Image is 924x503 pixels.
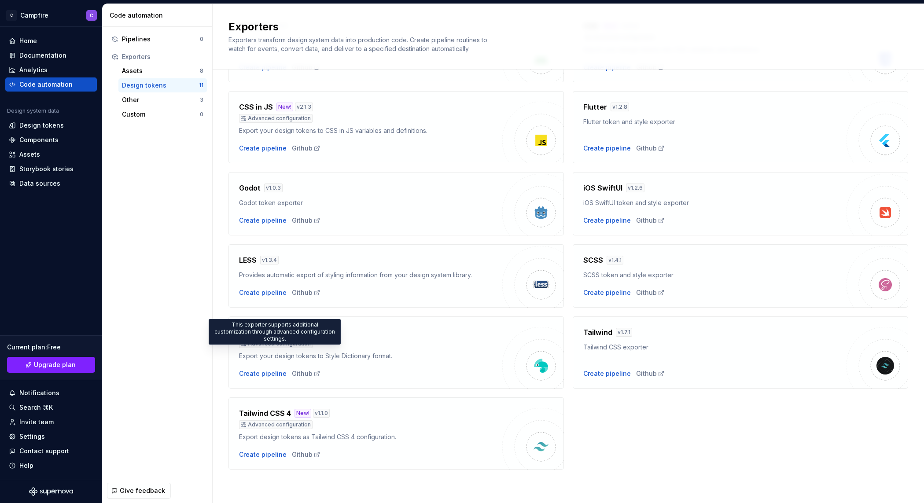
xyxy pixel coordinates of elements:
[7,107,59,114] div: Design system data
[292,450,320,459] div: Github
[295,409,311,418] div: New!
[5,176,97,191] a: Data sources
[239,216,287,225] button: Create pipeline
[90,12,93,19] div: C
[611,103,629,111] div: v 1.2.8
[583,327,612,338] h4: Tailwind
[276,103,293,111] div: New!
[19,418,54,426] div: Invite team
[5,444,97,458] button: Contact support
[5,48,97,62] a: Documentation
[239,433,502,441] div: Export design tokens as Tailwind CSS 4 configuration.
[5,63,97,77] a: Analytics
[5,118,97,132] a: Design tokens
[239,126,502,135] div: Export your design tokens to CSS in JS variables and definitions.
[108,32,207,46] button: Pipelines0
[5,77,97,92] a: Code automation
[228,36,489,52] span: Exporters transform design system data into production code. Create pipeline routines to watch fo...
[6,10,17,21] div: C
[239,271,502,279] div: Provides automatic export of styling information from your design system library.
[19,80,73,89] div: Code automation
[5,386,97,400] button: Notifications
[122,35,200,44] div: Pipelines
[239,198,502,207] div: Godot token exporter
[120,486,165,495] span: Give feedback
[19,432,45,441] div: Settings
[5,162,97,176] a: Storybook stories
[260,256,279,264] div: v 1.3.4
[239,144,287,153] button: Create pipeline
[239,352,502,360] div: Export your design tokens to Style Dictionary format.
[626,184,644,192] div: v 1.2.6
[200,96,203,103] div: 3
[200,36,203,43] div: 0
[118,64,207,78] button: Assets8
[19,37,37,45] div: Home
[239,450,287,459] button: Create pipeline
[583,255,603,265] h4: SCSS
[19,403,53,412] div: Search ⌘K
[19,66,48,74] div: Analytics
[636,216,665,225] a: Github
[292,216,320,225] div: Github
[5,133,97,147] a: Components
[200,111,203,118] div: 0
[292,144,320,153] a: Github
[19,389,59,397] div: Notifications
[5,459,97,473] button: Help
[636,288,665,297] a: Github
[583,183,622,193] h4: iOS SwiftUI
[118,78,207,92] a: Design tokens11
[199,82,203,89] div: 11
[583,369,631,378] button: Create pipeline
[107,483,171,499] button: Give feedback
[583,144,631,153] button: Create pipeline
[583,117,847,126] div: Flutter token and style exporter
[34,360,76,369] span: Upgrade plan
[122,52,203,61] div: Exporters
[5,430,97,444] a: Settings
[583,288,631,297] button: Create pipeline
[239,369,287,378] button: Create pipeline
[7,343,95,352] div: Current plan : Free
[583,216,631,225] button: Create pipeline
[19,136,59,144] div: Components
[239,183,261,193] h4: Godot
[636,144,665,153] a: Github
[636,369,665,378] a: Github
[118,107,207,121] button: Custom0
[19,165,74,173] div: Storybook stories
[19,51,66,60] div: Documentation
[19,121,64,130] div: Design tokens
[607,256,623,264] div: v 1.4.1
[29,487,73,496] svg: Supernova Logo
[228,20,898,34] h2: Exporters
[239,114,313,123] div: Advanced configuration
[19,461,33,470] div: Help
[583,102,607,112] h4: Flutter
[583,343,847,352] div: Tailwind CSS exporter
[118,93,207,107] a: Other3
[239,408,291,419] h4: Tailwind CSS 4
[19,150,40,159] div: Assets
[122,110,200,119] div: Custom
[122,95,200,104] div: Other
[239,102,273,112] h4: CSS in JS
[122,66,200,75] div: Assets
[7,357,95,373] a: Upgrade plan
[264,184,283,192] div: v 1.0.3
[295,103,313,111] div: v 2.1.3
